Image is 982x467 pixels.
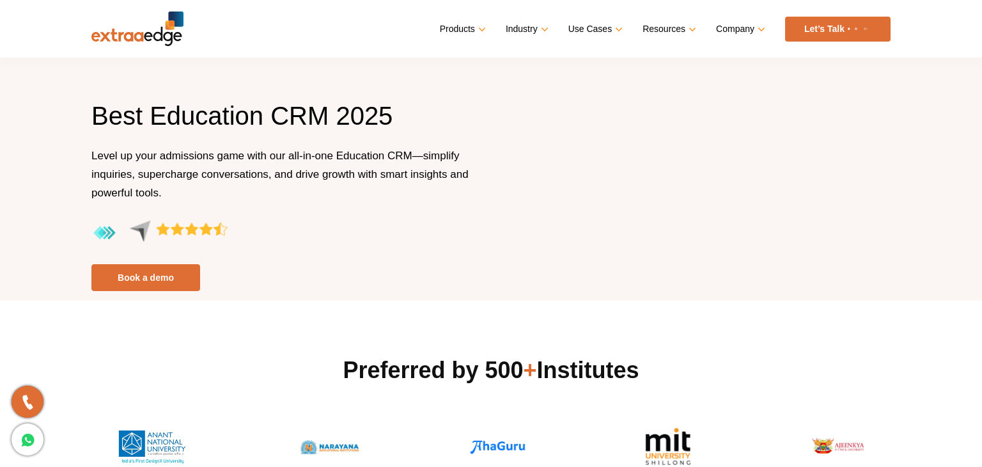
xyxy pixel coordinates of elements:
span: Level up your admissions game with our all-in-one Education CRM—simplify inquiries, supercharge c... [91,150,469,199]
a: Let’s Talk [785,17,891,42]
a: Industry [506,20,546,38]
h1: Best Education CRM 2025 [91,99,481,146]
a: Products [440,20,483,38]
a: Company [716,20,763,38]
span: + [524,357,537,383]
a: Resources [643,20,694,38]
a: Use Cases [568,20,620,38]
img: aggregate-rating-by-users [91,220,228,246]
h2: Preferred by 500 Institutes [91,355,891,386]
a: Book a demo [91,264,200,291]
